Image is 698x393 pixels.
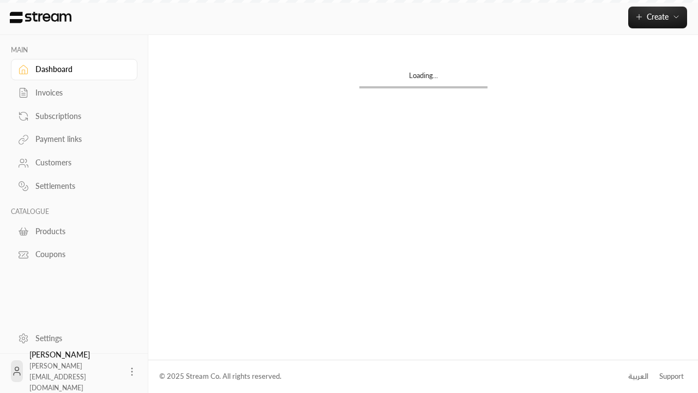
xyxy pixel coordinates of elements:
[35,157,124,168] div: Customers
[9,11,73,23] img: Logo
[11,152,137,174] a: Customers
[35,249,124,260] div: Coupons
[35,333,124,344] div: Settings
[628,371,648,382] div: العربية
[11,82,137,104] a: Invoices
[359,70,488,86] div: Loading...
[647,12,669,21] span: Create
[11,327,137,349] a: Settings
[11,129,137,150] a: Payment links
[11,207,137,216] p: CATALOGUE
[11,221,137,242] a: Products
[11,46,137,55] p: MAIN
[35,226,124,237] div: Products
[11,244,137,265] a: Coupons
[35,181,124,192] div: Settlements
[35,134,124,145] div: Payment links
[11,59,137,80] a: Dashboard
[35,87,124,98] div: Invoices
[35,111,124,122] div: Subscriptions
[35,64,124,75] div: Dashboard
[11,105,137,127] a: Subscriptions
[655,367,687,386] a: Support
[29,362,86,392] span: [PERSON_NAME][EMAIL_ADDRESS][DOMAIN_NAME]
[29,349,120,393] div: [PERSON_NAME]
[11,176,137,197] a: Settlements
[159,371,281,382] div: © 2025 Stream Co. All rights reserved.
[628,7,687,28] button: Create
